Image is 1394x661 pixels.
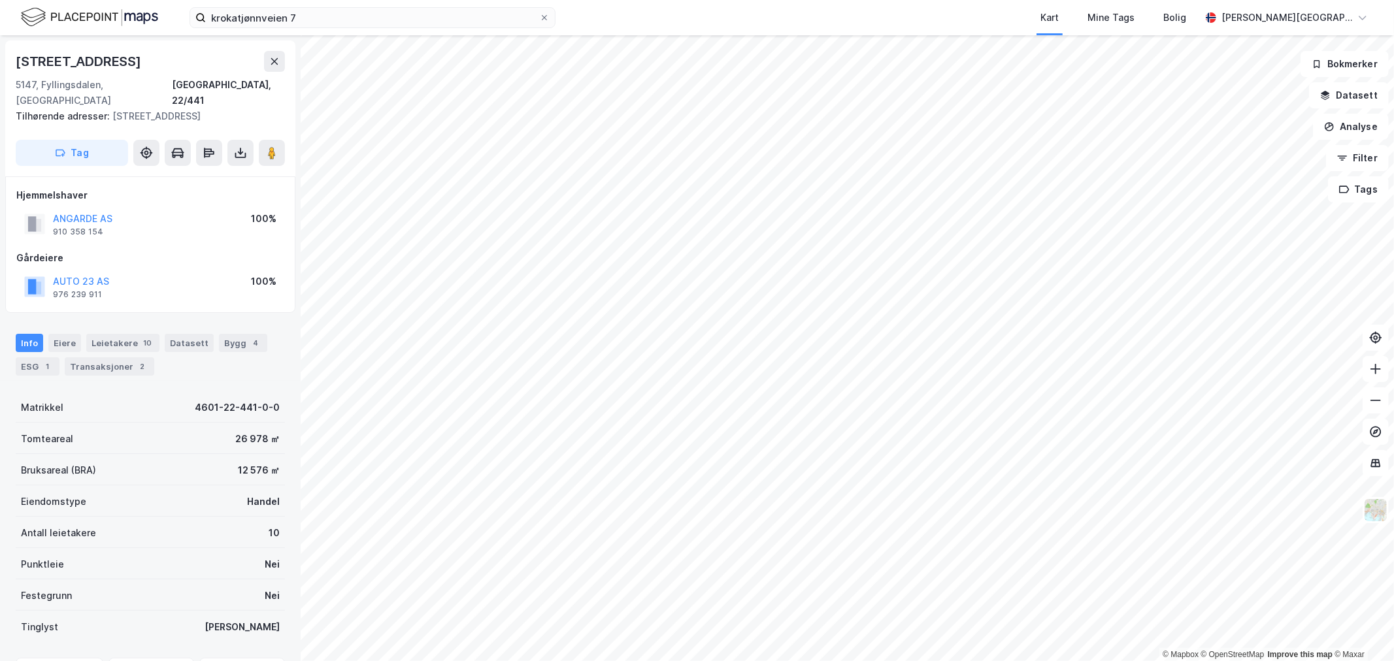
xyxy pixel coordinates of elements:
[235,431,280,447] div: 26 978 ㎡
[238,462,280,478] div: 12 576 ㎡
[251,274,276,289] div: 100%
[251,211,276,227] div: 100%
[1326,145,1389,171] button: Filter
[53,289,102,300] div: 976 239 911
[269,525,280,541] div: 10
[16,51,144,72] div: [STREET_ADDRESS]
[21,619,58,635] div: Tinglyst
[1163,10,1186,25] div: Bolig
[16,250,284,266] div: Gårdeiere
[206,8,539,27] input: Søk på adresse, matrikkel, gårdeiere, leietakere eller personer
[16,357,59,376] div: ESG
[1040,10,1059,25] div: Kart
[141,336,154,349] div: 10
[1329,598,1394,661] iframe: Chat Widget
[1201,650,1265,659] a: OpenStreetMap
[16,110,112,121] span: Tilhørende adresser:
[265,556,280,572] div: Nei
[172,77,285,108] div: [GEOGRAPHIC_DATA], 22/441
[21,556,64,572] div: Punktleie
[16,140,128,166] button: Tag
[265,588,280,604] div: Nei
[1301,51,1389,77] button: Bokmerker
[21,525,96,541] div: Antall leietakere
[1309,82,1389,108] button: Datasett
[16,187,284,203] div: Hjemmelshaver
[1363,498,1388,523] img: Z
[165,334,214,352] div: Datasett
[247,494,280,509] div: Handel
[16,77,172,108] div: 5147, Fyllingsdalen, [GEOGRAPHIC_DATA]
[1221,10,1352,25] div: [PERSON_NAME][GEOGRAPHIC_DATA]
[249,336,262,349] div: 4
[1087,10,1135,25] div: Mine Tags
[21,494,86,509] div: Eiendomstype
[48,334,81,352] div: Eiere
[219,334,267,352] div: Bygg
[205,619,280,635] div: [PERSON_NAME]
[1268,650,1333,659] a: Improve this map
[53,227,103,237] div: 910 358 154
[16,108,274,124] div: [STREET_ADDRESS]
[86,334,159,352] div: Leietakere
[65,357,154,376] div: Transaksjoner
[21,431,73,447] div: Tomteareal
[21,462,96,478] div: Bruksareal (BRA)
[136,360,149,373] div: 2
[1163,650,1199,659] a: Mapbox
[16,334,43,352] div: Info
[1313,114,1389,140] button: Analyse
[21,400,63,415] div: Matrikkel
[195,400,280,415] div: 4601-22-441-0-0
[41,360,54,373] div: 1
[21,588,72,604] div: Festegrunn
[21,6,158,29] img: logo.f888ab2527a4732fd821a326f86c7f29.svg
[1328,176,1389,202] button: Tags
